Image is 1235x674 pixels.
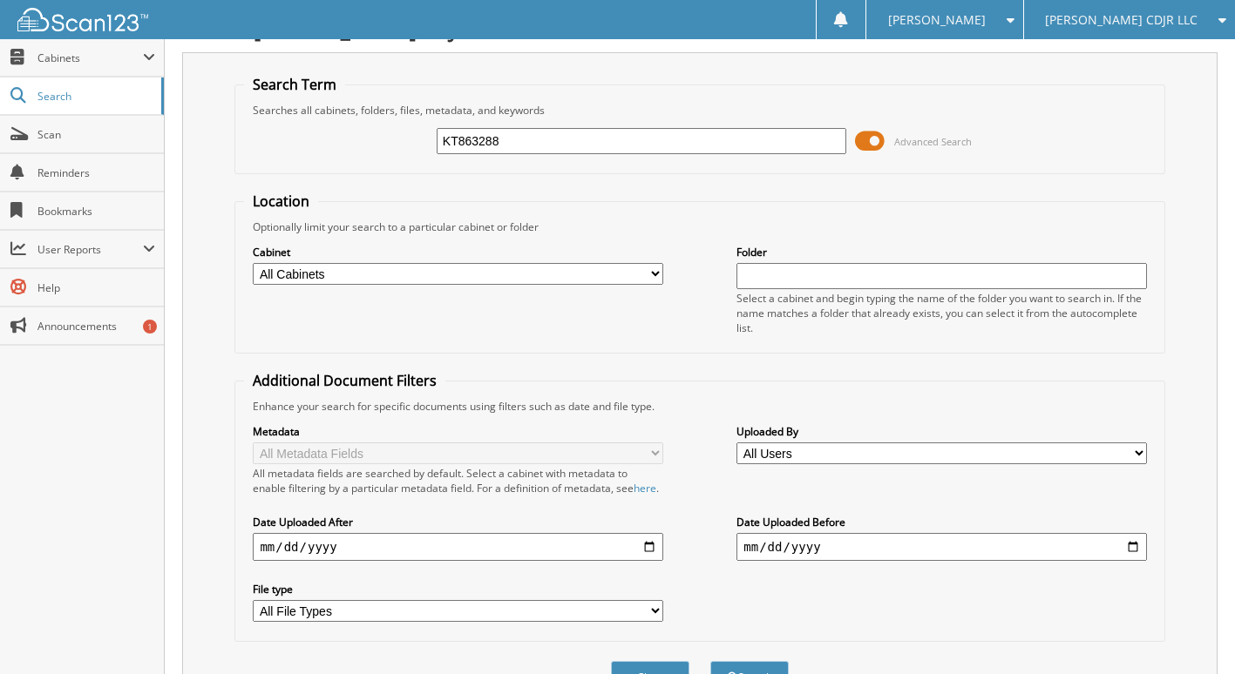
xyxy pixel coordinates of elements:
span: Search [37,89,153,104]
span: Announcements [37,319,155,334]
span: [PERSON_NAME] [888,15,986,25]
iframe: Chat Widget [1148,590,1235,674]
div: All metadata fields are searched by default. Select a cabinet with metadata to enable filtering b... [253,466,662,495]
legend: Search Term [244,75,345,94]
span: Cabinets [37,51,143,65]
input: start [253,533,662,561]
input: end [736,533,1146,561]
span: Bookmarks [37,204,155,219]
label: Date Uploaded Before [736,515,1146,529]
span: User Reports [37,242,143,257]
span: Reminders [37,165,155,180]
label: Uploaded By [736,424,1146,439]
label: Cabinet [253,245,662,259]
label: Metadata [253,424,662,439]
label: File type [253,582,662,596]
div: 1 [143,320,157,334]
label: Date Uploaded After [253,515,662,529]
legend: Additional Document Filters [244,371,445,390]
img: scan123-logo-white.svg [17,8,148,31]
div: Searches all cabinets, folders, files, metadata, and keywords [244,103,1155,118]
a: here [634,481,656,495]
span: Help [37,280,155,295]
span: [PERSON_NAME] CDJR LLC [1045,15,1198,25]
div: Optionally limit your search to a particular cabinet or folder [244,219,1155,234]
label: Folder [736,245,1146,259]
span: Advanced Search [894,135,972,148]
legend: Location [244,192,318,211]
span: Scan [37,127,155,142]
div: Select a cabinet and begin typing the name of the folder you want to search in. If the name match... [736,291,1146,335]
div: Enhance your search for specific documents using filters such as date and file type. [244,399,1155,414]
